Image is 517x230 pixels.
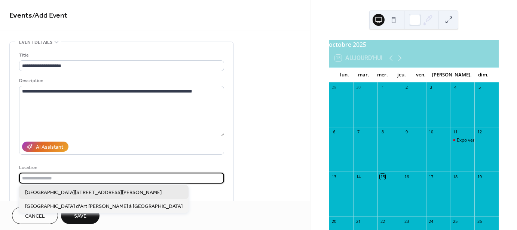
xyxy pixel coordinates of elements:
div: 12 [477,129,482,135]
span: Save [74,212,86,220]
span: [GEOGRAPHIC_DATA] d'Art [PERSON_NAME] à [GEOGRAPHIC_DATA] [25,202,183,210]
div: 9 [404,129,410,135]
a: Events [9,8,32,23]
div: 3 [428,85,434,90]
div: 21 [355,219,361,224]
div: 25 [452,219,458,224]
div: 7 [355,129,361,135]
div: [PERSON_NAME]. [430,67,474,82]
div: Expo vente artisanale [450,137,474,143]
button: Cancel [12,207,58,224]
div: 16 [404,174,410,179]
span: Cancel [25,212,45,220]
div: 4 [452,85,458,90]
div: Title [19,51,223,59]
div: 8 [380,129,385,135]
div: 22 [380,219,385,224]
div: 24 [428,219,434,224]
div: 13 [331,174,337,179]
div: 1 [380,85,385,90]
div: 19 [477,174,482,179]
div: AI Assistant [36,143,63,151]
div: 30 [355,85,361,90]
div: 20 [331,219,337,224]
div: Expo vente artisanale [457,137,502,143]
div: jeu. [392,67,411,82]
div: Location [19,164,223,172]
div: 10 [428,129,434,135]
div: 14 [355,174,361,179]
div: 17 [428,174,434,179]
button: AI Assistant [22,142,68,152]
div: 26 [477,219,482,224]
div: 23 [404,219,410,224]
div: 2 [404,85,410,90]
div: 18 [452,174,458,179]
div: mar. [354,67,373,82]
div: Description [19,77,223,85]
div: ven. [411,67,430,82]
div: mer. [373,67,392,82]
button: Save [61,207,100,224]
div: 15 [380,174,385,179]
div: 29 [331,85,337,90]
span: [GEOGRAPHIC_DATA][STREET_ADDRESS][PERSON_NAME] [25,188,162,196]
div: 11 [452,129,458,135]
span: / Add Event [32,8,67,23]
div: 6 [331,129,337,135]
span: Event details [19,39,52,46]
div: 5 [477,85,482,90]
div: dim. [474,67,493,82]
div: octobre 2025 [329,40,499,49]
div: lun. [335,67,354,82]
